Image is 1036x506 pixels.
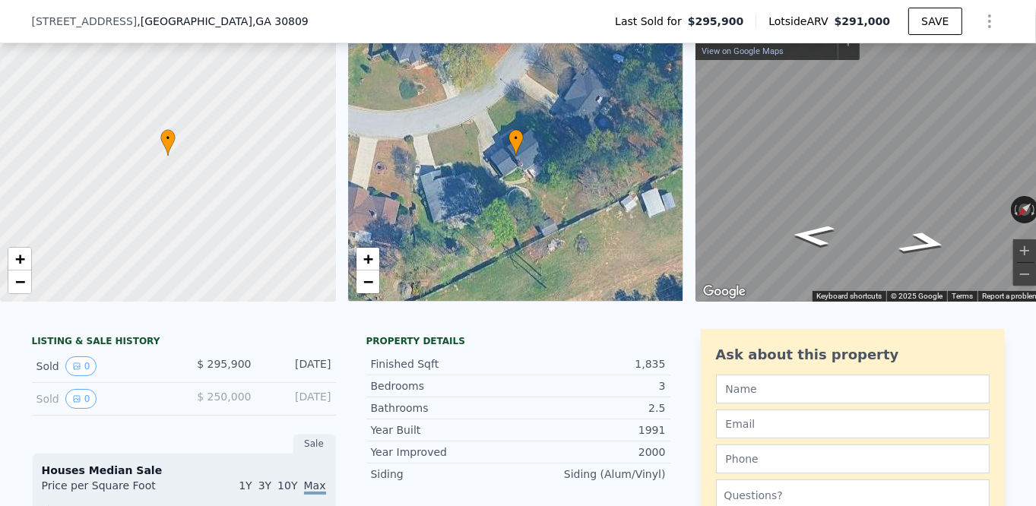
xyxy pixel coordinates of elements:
button: Zoom in [1013,239,1036,262]
a: Zoom in [356,248,379,270]
div: 1,835 [518,356,666,372]
div: [DATE] [264,389,331,409]
span: Last Sold for [615,14,688,29]
input: Phone [716,444,990,473]
div: Bedrooms [371,378,518,394]
a: Zoom out [8,270,31,293]
button: View historical data [65,389,97,409]
span: $295,900 [688,14,744,29]
div: Finished Sqft [371,356,518,372]
span: • [160,131,176,145]
img: Google [699,282,749,302]
a: Zoom out [356,270,379,293]
div: Ask about this property [716,344,990,365]
span: 1Y [239,479,252,492]
div: • [160,129,176,156]
span: , GA 30809 [252,15,309,27]
span: 10Y [277,479,297,492]
path: Go Northeast, Rye Hill Dr [774,220,854,251]
button: SAVE [908,8,962,35]
div: Siding [371,466,518,482]
span: + [363,249,372,268]
a: Zoom in [8,248,31,270]
div: 1991 [518,422,666,438]
button: Zoom out [1013,263,1036,286]
span: + [15,249,25,268]
div: Sale [293,434,336,454]
a: View on Google Maps [702,46,784,56]
div: [DATE] [264,356,331,376]
div: Property details [366,335,670,347]
button: View historical data [65,356,97,376]
div: Year Improved [371,444,518,460]
div: 2.5 [518,400,666,416]
span: © 2025 Google [891,292,943,300]
span: Max [304,479,326,495]
span: − [15,272,25,291]
button: Show Options [974,6,1005,36]
div: Price per Square Foot [42,478,184,502]
span: − [363,272,372,291]
span: 3Y [258,479,271,492]
div: 3 [518,378,666,394]
div: Sold [36,356,172,376]
span: $291,000 [835,15,891,27]
button: Rotate counterclockwise [1011,196,1019,223]
span: [STREET_ADDRESS] [32,14,138,29]
a: Open this area in Google Maps (opens a new window) [699,282,749,302]
input: Name [716,375,990,403]
div: Bathrooms [371,400,518,416]
path: Go Southwest, Rye Hill Dr [877,226,970,261]
div: LISTING & SALE HISTORY [32,335,336,350]
div: 2000 [518,444,666,460]
a: Terms (opens in new tab) [952,292,973,300]
div: • [508,129,524,156]
button: Keyboard shortcuts [816,291,882,302]
span: • [508,131,524,145]
input: Email [716,410,990,438]
div: Siding (Alum/Vinyl) [518,466,666,482]
div: Sold [36,389,172,409]
span: , [GEOGRAPHIC_DATA] [137,14,309,29]
div: Year Built [371,422,518,438]
div: Houses Median Sale [42,463,326,478]
span: $ 250,000 [197,391,251,403]
span: $ 295,900 [197,358,251,370]
span: Lotside ARV [768,14,834,29]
